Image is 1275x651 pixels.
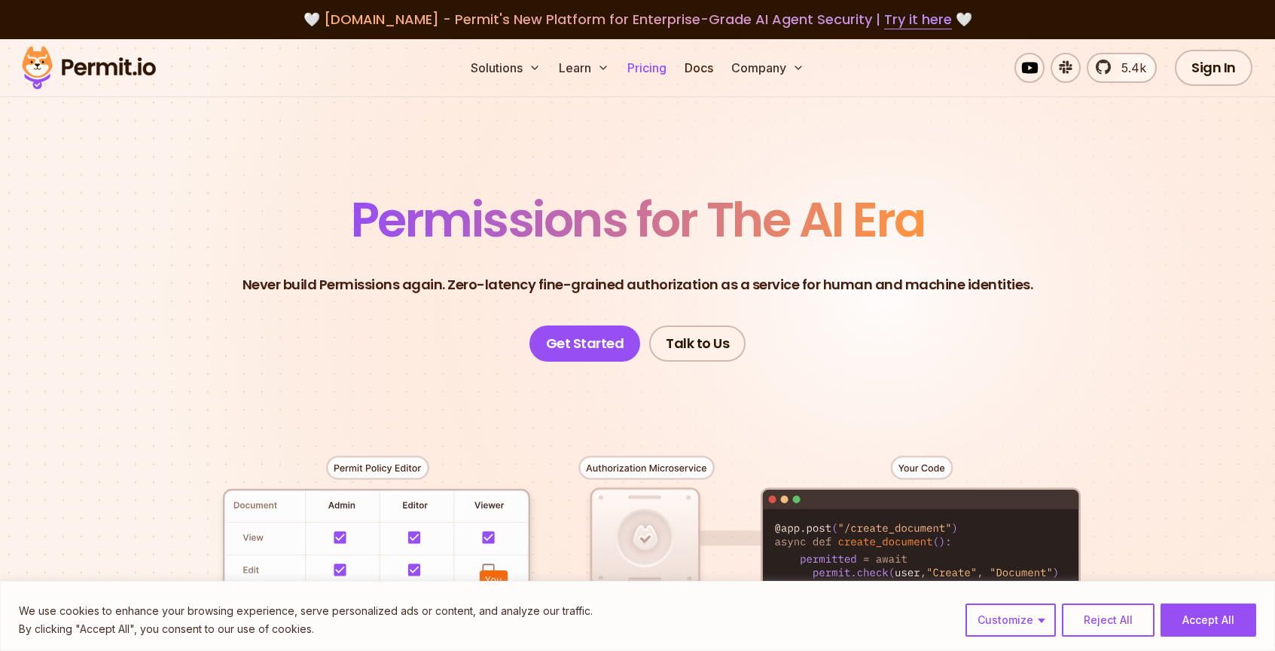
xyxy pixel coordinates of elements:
button: Reject All [1062,604,1155,637]
span: Permissions for The AI Era [351,186,925,253]
button: Learn [553,53,615,83]
a: Sign In [1175,50,1252,86]
a: Try it here [884,10,952,29]
a: Pricing [621,53,673,83]
button: Solutions [465,53,547,83]
p: By clicking "Accept All", you consent to our use of cookies. [19,620,593,638]
a: 5.4k [1087,53,1157,83]
a: Docs [679,53,719,83]
button: Accept All [1161,604,1256,637]
span: 5.4k [1112,59,1146,77]
button: Company [725,53,810,83]
a: Get Started [529,325,641,362]
p: Never build Permissions again. Zero-latency fine-grained authorization as a service for human and... [242,274,1033,295]
img: Permit logo [15,42,163,93]
p: We use cookies to enhance your browsing experience, serve personalized ads or content, and analyz... [19,602,593,620]
a: Talk to Us [649,325,746,362]
button: Customize [965,604,1056,637]
span: [DOMAIN_NAME] - Permit's New Platform for Enterprise-Grade AI Agent Security | [324,10,952,29]
div: 🤍 🤍 [36,9,1239,30]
